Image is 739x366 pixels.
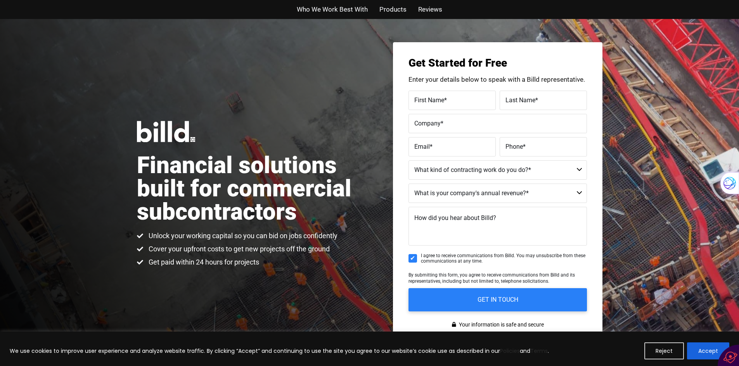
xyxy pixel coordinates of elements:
[147,258,259,267] span: Get paid within 24 hours for projects
[408,76,587,83] p: Enter your details below to speak with a Billd representative.
[505,143,523,150] span: Phone
[408,272,575,284] span: By submitting this form, you agree to receive communications from Billd and its representatives, ...
[530,347,548,355] a: Terms
[379,4,407,15] a: Products
[457,319,544,330] span: Your information is safe and secure
[421,253,587,264] span: I agree to receive communications from Billd. You may unsubscribe from these communications at an...
[408,288,587,311] input: GET IN TOUCH
[408,58,587,69] h3: Get Started for Free
[687,342,729,359] button: Accept
[137,154,370,223] h1: Financial solutions built for commercial subcontractors
[414,119,441,127] span: Company
[297,4,368,15] a: Who We Work Best With
[414,214,496,222] span: How did you hear about Billd?
[10,346,549,356] p: We use cookies to improve user experience and analyze website traffic. By clicking “Accept” and c...
[414,143,430,150] span: Email
[408,254,417,263] input: I agree to receive communications from Billd. You may unsubscribe from these communications at an...
[418,4,442,15] a: Reviews
[147,244,330,254] span: Cover your upfront costs to get new projects off the ground
[147,231,337,241] span: Unlock your working capital so you can bid on jobs confidently
[500,347,520,355] a: Policies
[505,96,535,103] span: Last Name
[414,96,444,103] span: First Name
[644,342,684,359] button: Reject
